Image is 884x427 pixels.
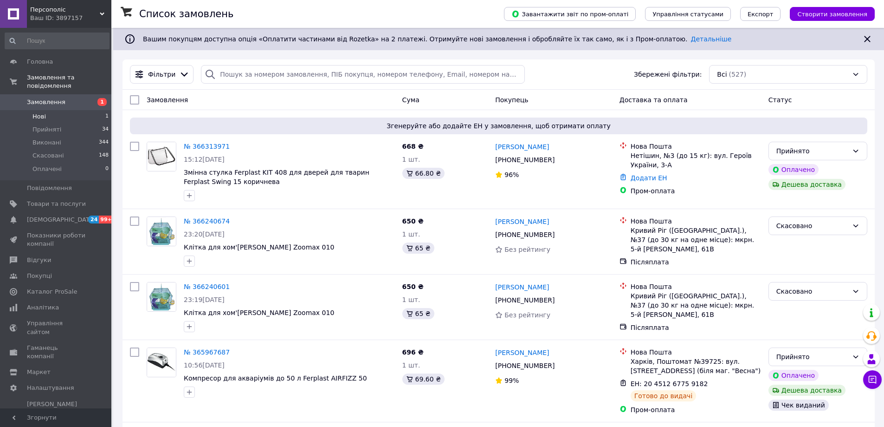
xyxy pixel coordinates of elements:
[143,35,731,43] span: Вашим покупцям доступна опція «Оплатити частинами від Rozetka» на 2 платежі. Отримуйте нові замов...
[184,309,334,316] span: Клітка для хом'[PERSON_NAME] Zoomax 010
[631,151,761,170] div: Нетішин, №3 (до 15 кг): вул. Героїв України, 3-А
[504,246,550,253] span: Без рейтингу
[402,143,424,150] span: 668 ₴
[863,370,882,389] button: Чат з покупцем
[729,71,747,78] span: (527)
[402,156,420,163] span: 1 шт.
[27,98,65,106] span: Замовлення
[27,303,59,312] span: Аналітика
[147,282,176,312] a: Фото товару
[27,384,74,392] span: Налаштування
[402,308,434,319] div: 65 ₴
[27,288,77,296] span: Каталог ProSale
[748,11,774,18] span: Експорт
[776,352,848,362] div: Прийнято
[504,7,636,21] button: Завантажити звіт по пром-оплаті
[511,10,628,18] span: Завантажити звіт по пром-оплаті
[619,96,688,104] span: Доставка та оплата
[631,405,761,414] div: Пром-оплата
[495,217,549,226] a: [PERSON_NAME]
[402,361,420,369] span: 1 шт.
[27,256,51,264] span: Відгуки
[504,377,519,384] span: 99%
[32,125,61,134] span: Прийняті
[97,98,107,106] span: 1
[32,112,46,121] span: Нові
[493,228,556,241] div: [PHONE_NUMBER]
[717,70,727,79] span: Всі
[30,14,111,22] div: Ваш ID: 3897157
[27,231,86,248] span: Показники роботи компанії
[402,348,424,356] span: 696 ₴
[201,65,524,84] input: Пошук за номером замовлення, ПІБ покупця, номером телефону, Email, номером накладної
[797,11,867,18] span: Створити замовлення
[631,390,697,401] div: Готово до видачі
[184,230,225,238] span: 23:20[DATE]
[493,359,556,372] div: [PHONE_NUMBER]
[27,368,51,376] span: Маркет
[184,169,369,185] a: Змінна стулка Ferplast KIT 408 для дверей для тварин Ferplast Swing 15 коричнева
[105,112,109,121] span: 1
[495,96,528,104] span: Покупець
[631,357,761,375] div: Харків, Поштомат №39725: вул. [STREET_ADDRESS] (біля маг. "Весна")
[402,374,445,385] div: 69.60 ₴
[504,171,519,178] span: 96%
[27,184,72,192] span: Повідомлення
[184,361,225,369] span: 10:56[DATE]
[139,8,233,20] h1: Список замовлень
[147,217,176,246] img: Фото товару
[27,272,52,280] span: Покупці
[27,216,96,224] span: [DEMOGRAPHIC_DATA]
[147,348,176,377] img: Фото товару
[147,217,176,246] a: Фото товару
[147,142,176,171] a: Фото товару
[691,35,732,43] a: Детальніше
[495,282,549,292] a: [PERSON_NAME]
[631,217,761,226] div: Нова Пошта
[402,243,434,254] div: 65 ₴
[631,380,708,388] span: ЕН: 20 4512 6775 9182
[776,286,848,296] div: Скасовано
[99,216,114,223] span: 99+
[32,151,64,160] span: Скасовані
[495,348,549,357] a: [PERSON_NAME]
[631,226,761,254] div: Кривий Ріг ([GEOGRAPHIC_DATA].), №37 (до 30 кг на одне місце): мкрн. 5-й [PERSON_NAME], 61В
[768,179,845,190] div: Дешева доставка
[493,294,556,307] div: [PHONE_NUMBER]
[102,125,109,134] span: 34
[402,96,419,104] span: Cума
[631,348,761,357] div: Нова Пошта
[147,96,188,104] span: Замовлення
[631,257,761,267] div: Післяплата
[184,348,230,356] a: № 365967687
[631,186,761,196] div: Пром-оплата
[30,6,100,14] span: Персополіс
[402,296,420,303] span: 1 шт.
[740,7,781,21] button: Експорт
[768,400,829,411] div: Чек виданий
[27,400,86,426] span: [PERSON_NAME] та рахунки
[32,165,62,173] span: Оплачені
[184,283,230,290] a: № 366240601
[781,10,875,17] a: Створити замовлення
[768,385,845,396] div: Дешева доставка
[5,33,110,49] input: Пошук
[184,243,334,251] a: Клітка для хом'[PERSON_NAME] Zoomax 010
[631,174,667,182] a: Додати ЕН
[776,221,848,231] div: Скасовано
[27,200,86,208] span: Товари та послуги
[184,143,230,150] a: № 366313971
[99,138,109,147] span: 344
[495,142,549,151] a: [PERSON_NAME]
[27,73,111,90] span: Замовлення та повідомлення
[652,11,723,18] span: Управління статусами
[402,283,424,290] span: 650 ₴
[790,7,875,21] button: Створити замовлення
[631,282,761,291] div: Нова Пошта
[134,121,864,131] span: Згенеруйте або додайте ЕН у замовлення, щоб отримати оплату
[184,217,230,225] a: № 366240674
[184,374,367,382] a: Компресор для акваріумів до 50 л Ferplast AIRFIZZ 50
[105,165,109,173] span: 0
